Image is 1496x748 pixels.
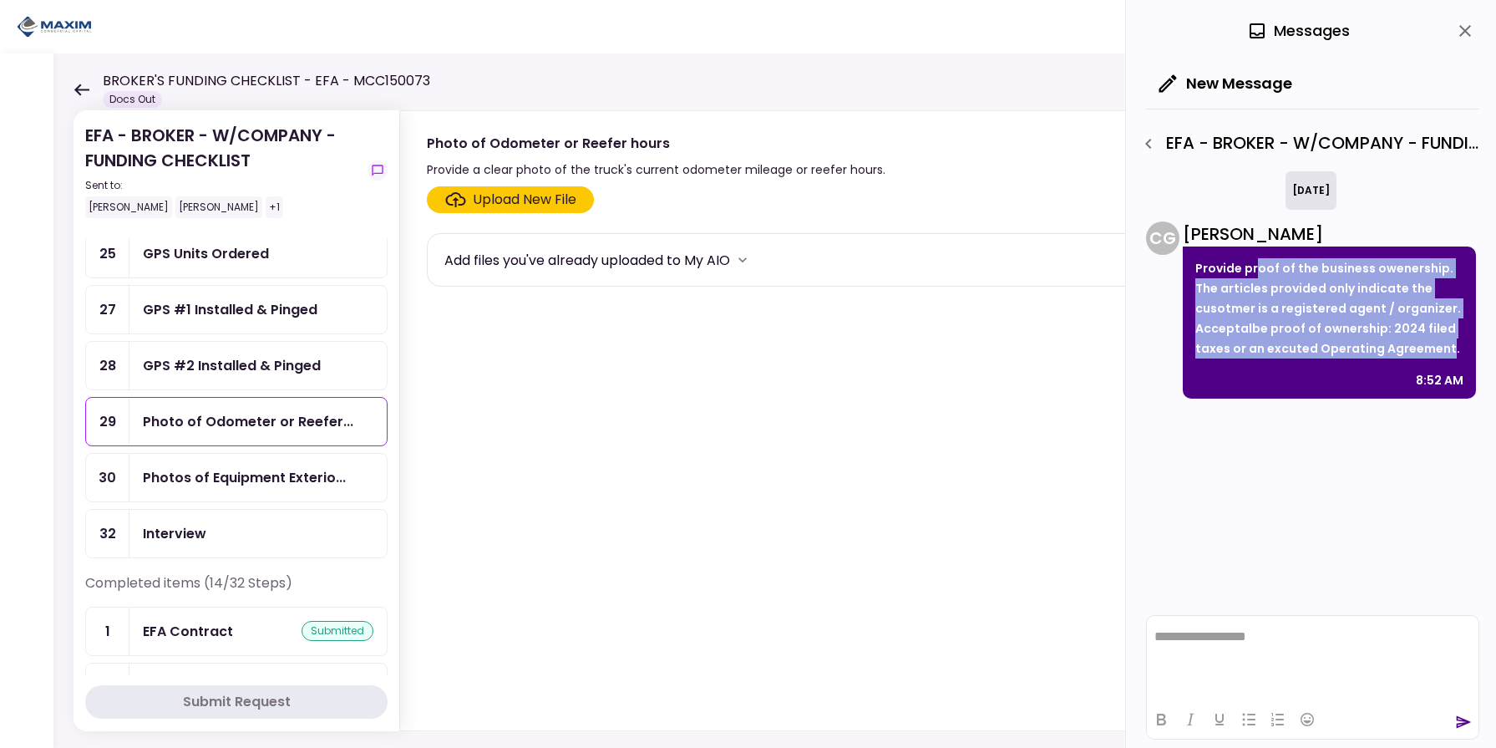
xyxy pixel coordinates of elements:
[427,133,885,154] div: Photo of Odometer or Reefer hours
[86,342,129,389] div: 28
[1455,714,1472,730] button: send
[1146,221,1179,255] div: C G
[1293,708,1321,731] button: Emojis
[85,509,388,558] a: 32Interview
[1264,708,1292,731] button: Numbered list
[85,123,361,218] div: EFA - BROKER - W/COMPANY - FUNDING CHECKLIST
[302,621,373,641] div: submitted
[143,621,233,642] div: EFA Contract
[17,14,92,39] img: Partner icon
[85,663,388,712] a: 2Voided Checkapproved
[1205,708,1234,731] button: Underline
[86,454,129,501] div: 30
[1147,616,1478,700] iframe: Rich Text Area
[143,523,206,544] div: Interview
[85,573,388,607] div: Completed items (14/32 Steps)
[85,178,361,193] div: Sent to:
[86,664,129,711] div: 2
[85,285,388,334] a: 27GPS #1 Installed & Pinged
[175,196,262,218] div: [PERSON_NAME]
[1183,221,1476,247] div: [PERSON_NAME]
[85,607,388,656] a: 1EFA Contractsubmitted
[473,190,576,210] div: Upload New File
[183,692,291,712] div: Submit Request
[85,196,172,218] div: [PERSON_NAME]
[85,229,388,278] a: 25GPS Units Ordered
[1134,130,1479,158] div: EFA - BROKER - W/COMPANY - FUNDING CHECKLIST - Proof of Company Ownership
[85,453,388,502] a: 30Photos of Equipment Exterior
[1195,258,1463,359] p: Provide proof of the business owenership. The articles provided only indicate the cusotmer is a r...
[86,510,129,557] div: 32
[86,286,129,333] div: 27
[143,243,269,264] div: GPS Units Ordered
[103,91,162,108] div: Docs Out
[86,608,129,655] div: 1
[143,299,317,320] div: GPS #1 Installed & Pinged
[399,110,1463,731] div: Photo of Odometer or Reefer hoursProvide a clear photo of the truck's current odometer mileage or...
[143,355,321,376] div: GPS #2 Installed & Pinged
[427,186,594,213] span: Click here to upload the required document
[143,411,353,432] div: Photo of Odometer or Reefer hours
[444,250,730,271] div: Add files you've already uploaded to My AIO
[427,160,885,180] div: Provide a clear photo of the truck's current odometer mileage or reefer hours.
[368,160,388,181] button: show-messages
[1235,708,1263,731] button: Bullet list
[85,397,388,446] a: 29Photo of Odometer or Reefer hours
[1147,708,1175,731] button: Bold
[86,230,129,277] div: 25
[1451,17,1479,45] button: close
[730,247,755,272] button: more
[1247,18,1350,43] div: Messages
[86,398,129,445] div: 29
[1286,171,1336,210] div: [DATE]
[143,467,346,488] div: Photos of Equipment Exterior
[1176,708,1204,731] button: Italic
[1416,370,1463,390] div: 8:52 AM
[85,341,388,390] a: 28GPS #2 Installed & Pinged
[1146,62,1306,105] button: New Message
[103,71,430,91] h1: BROKER'S FUNDING CHECKLIST - EFA - MCC150073
[85,685,388,719] button: Submit Request
[266,196,283,218] div: +1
